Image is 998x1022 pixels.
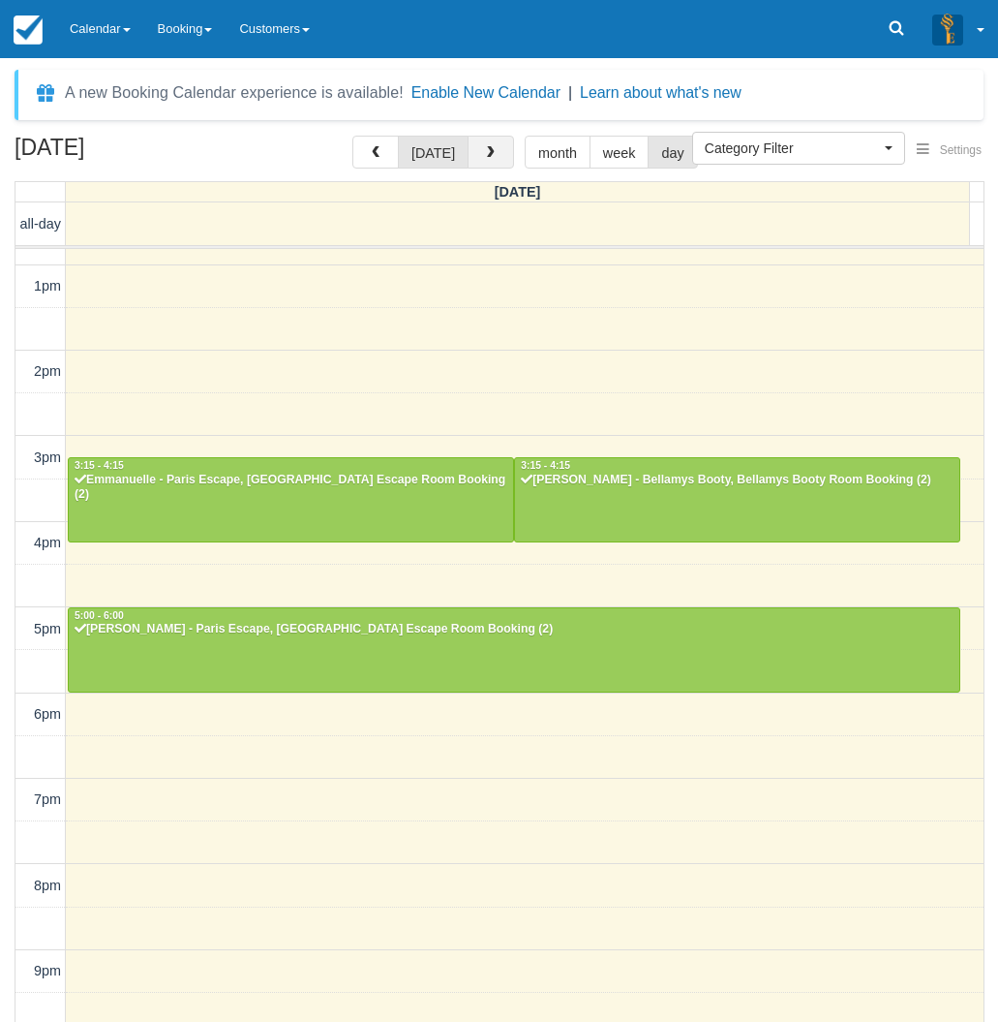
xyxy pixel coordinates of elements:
span: all-day [20,216,61,232]
span: Settings [940,143,982,157]
span: 7pm [34,791,61,807]
img: checkfront-main-nav-mini-logo.png [14,15,43,45]
button: Enable New Calendar [411,83,560,103]
span: 9pm [34,963,61,978]
div: A new Booking Calendar experience is available! [65,81,404,105]
button: month [525,136,590,169]
span: 4pm [34,535,61,550]
button: day [648,136,697,169]
div: Emmanuelle - Paris Escape, [GEOGRAPHIC_DATA] Escape Room Booking (2) [74,473,508,504]
span: | [568,84,572,101]
a: 3:15 - 4:15[PERSON_NAME] - Bellamys Booty, Bellamys Booty Room Booking (2) [514,457,960,542]
button: Settings [905,137,993,165]
span: 6pm [34,706,61,722]
img: A3 [932,14,963,45]
span: 3pm [34,449,61,465]
h2: [DATE] [15,136,259,171]
span: 5:00 - 6:00 [75,610,124,621]
span: 8pm [34,878,61,893]
button: week [590,136,650,169]
div: [PERSON_NAME] - Paris Escape, [GEOGRAPHIC_DATA] Escape Room Booking (2) [74,622,954,637]
span: 3:15 - 4:15 [521,460,570,471]
span: [DATE] [495,184,541,200]
span: Category Filter [705,139,880,158]
a: 5:00 - 6:00[PERSON_NAME] - Paris Escape, [GEOGRAPHIC_DATA] Escape Room Booking (2) [68,607,960,693]
a: Learn about what's new [580,84,741,101]
span: 2pm [34,363,61,379]
button: [DATE] [398,136,469,169]
div: [PERSON_NAME] - Bellamys Booty, Bellamys Booty Room Booking (2) [520,473,954,488]
span: 5pm [34,621,61,636]
span: 1pm [34,278,61,294]
span: 3:15 - 4:15 [75,460,124,471]
a: 3:15 - 4:15Emmanuelle - Paris Escape, [GEOGRAPHIC_DATA] Escape Room Booking (2) [68,457,514,542]
button: Category Filter [692,132,905,165]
